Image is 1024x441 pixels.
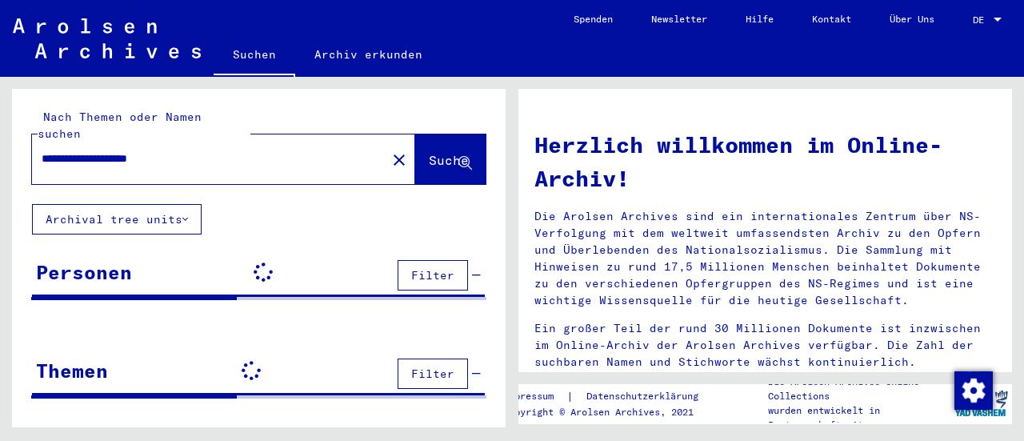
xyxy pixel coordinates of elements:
div: Zustimmung ändern [954,371,992,409]
p: wurden entwickelt in Partnerschaft mit [768,403,950,432]
div: | [503,388,718,405]
button: Filter [398,359,468,389]
p: Ein großer Teil der rund 30 Millionen Dokumente ist inzwischen im Online-Archiv der Arolsen Archi... [534,320,996,371]
p: Copyright © Arolsen Archives, 2021 [503,405,718,419]
span: Filter [411,268,454,283]
button: Clear [383,143,415,175]
span: Filter [411,367,454,381]
a: Suchen [214,35,295,77]
button: Archival tree units [32,204,202,235]
img: Arolsen_neg.svg [13,18,201,58]
p: Die Arolsen Archives Online-Collections [768,375,950,403]
a: Archiv erkunden [295,35,442,74]
h1: Herzlich willkommen im Online-Archiv! [534,128,996,195]
div: Personen [36,258,132,287]
span: Suche [429,152,469,168]
mat-icon: close [390,150,409,170]
div: Themen [36,356,108,385]
p: Die Arolsen Archives sind ein internationales Zentrum über NS-Verfolgung mit dem weltweit umfasse... [534,208,996,309]
mat-label: Nach Themen oder Namen suchen [38,110,202,141]
button: Suche [415,134,486,184]
a: Impressum [503,388,566,405]
button: Filter [398,260,468,291]
a: Datenschutzerklärung [574,388,718,405]
span: DE [973,14,990,26]
img: Zustimmung ändern [954,371,993,410]
img: yv_logo.png [951,383,1011,423]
